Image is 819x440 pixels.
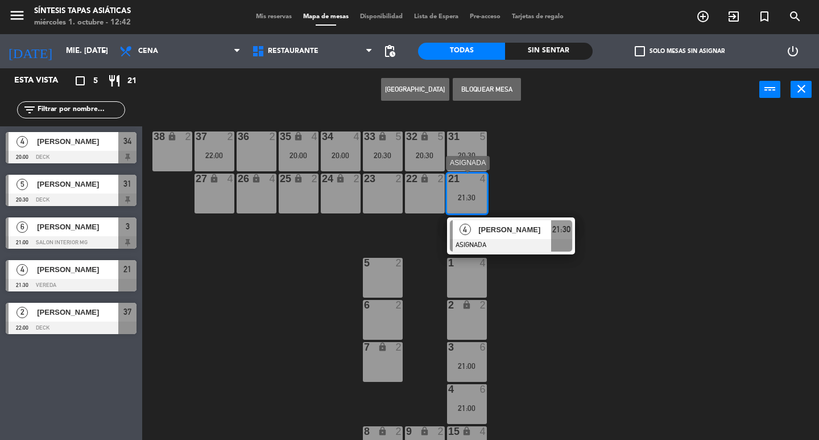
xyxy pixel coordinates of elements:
i: lock [167,131,177,141]
i: lock [462,300,471,310]
div: Síntesis Tapas Asiáticas [34,6,131,17]
div: 5 [396,131,403,142]
div: 20:30 [447,151,487,159]
span: Pre-acceso [464,14,506,20]
i: add_circle_outline [696,10,710,23]
div: 6 [480,384,487,394]
div: 9 [406,426,407,437]
div: 4 [227,174,234,184]
span: 31 [123,177,131,191]
div: 2 [448,300,449,310]
div: 22:00 [195,151,234,159]
div: 20:00 [321,151,361,159]
i: search [788,10,802,23]
div: 2 [312,174,318,184]
button: [GEOGRAPHIC_DATA] [381,78,449,101]
span: check_box_outline_blank [635,46,645,56]
div: 5 [438,131,445,142]
div: 2 [227,131,234,142]
div: 2 [480,300,487,310]
div: 4 [480,174,487,184]
div: 2 [354,174,361,184]
div: 20:30 [405,151,445,159]
div: 2 [396,300,403,310]
span: 4 [16,264,28,275]
div: ASIGNADA [446,156,490,170]
span: 2 [16,307,28,318]
i: lock [420,174,429,183]
span: Disponibilidad [354,14,408,20]
div: 2 [270,131,276,142]
button: power_input [759,81,780,98]
i: power_input [763,82,777,96]
span: [PERSON_NAME] [478,224,551,236]
div: 2 [438,426,445,437]
span: [PERSON_NAME] [37,135,118,147]
span: Tarjetas de regalo [506,14,569,20]
input: Filtrar por nombre... [36,104,125,116]
div: 22 [406,174,407,184]
span: pending_actions [383,44,396,58]
div: 1 [448,258,449,268]
div: Sin sentar [505,43,592,60]
button: menu [9,7,26,28]
span: 34 [123,134,131,148]
span: 6 [16,221,28,233]
div: 4 [480,258,487,268]
span: 21:30 [552,223,570,236]
span: 4 [460,224,471,235]
i: crop_square [73,74,87,88]
div: 2 [438,174,445,184]
span: Lista de Espera [408,14,464,20]
span: [PERSON_NAME] [37,221,118,233]
div: Todas [418,43,505,60]
i: filter_list [23,103,36,117]
i: arrow_drop_down [97,44,111,58]
span: [PERSON_NAME] [37,264,118,275]
div: 20:30 [363,151,403,159]
i: restaurant [107,74,121,88]
div: 2 [396,174,403,184]
i: lock [378,426,387,436]
i: turned_in_not [758,10,771,23]
i: lock [378,131,387,141]
i: lock [336,174,345,183]
div: 3 [448,342,449,352]
i: lock [378,342,387,352]
i: lock [293,174,303,183]
i: close [795,82,808,96]
span: Mis reservas [250,14,297,20]
div: 4 [354,131,361,142]
span: RESTAURANTE [268,47,318,55]
div: 33 [364,131,365,142]
i: lock [209,174,219,183]
i: lock [251,174,261,183]
div: 2 [185,131,192,142]
i: lock [420,426,429,436]
span: 4 [16,136,28,147]
span: 21 [127,75,136,88]
div: 6 [364,300,365,310]
div: 20:00 [279,151,318,159]
div: 21:00 [447,362,487,370]
button: Bloquear Mesa [453,78,521,101]
div: 5 [364,258,365,268]
div: 5 [480,131,487,142]
span: Mapa de mesas [297,14,354,20]
div: 4 [312,131,318,142]
div: 7 [364,342,365,352]
i: power_settings_new [786,44,800,58]
div: 21:00 [447,404,487,412]
span: 37 [123,305,131,319]
span: [PERSON_NAME] [37,306,118,318]
span: Cena [138,47,158,55]
div: 2 [396,342,403,352]
span: 5 [16,179,28,190]
i: lock [420,131,429,141]
div: 4 [480,426,487,437]
div: 4 [270,174,276,184]
div: 2 [396,258,403,268]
